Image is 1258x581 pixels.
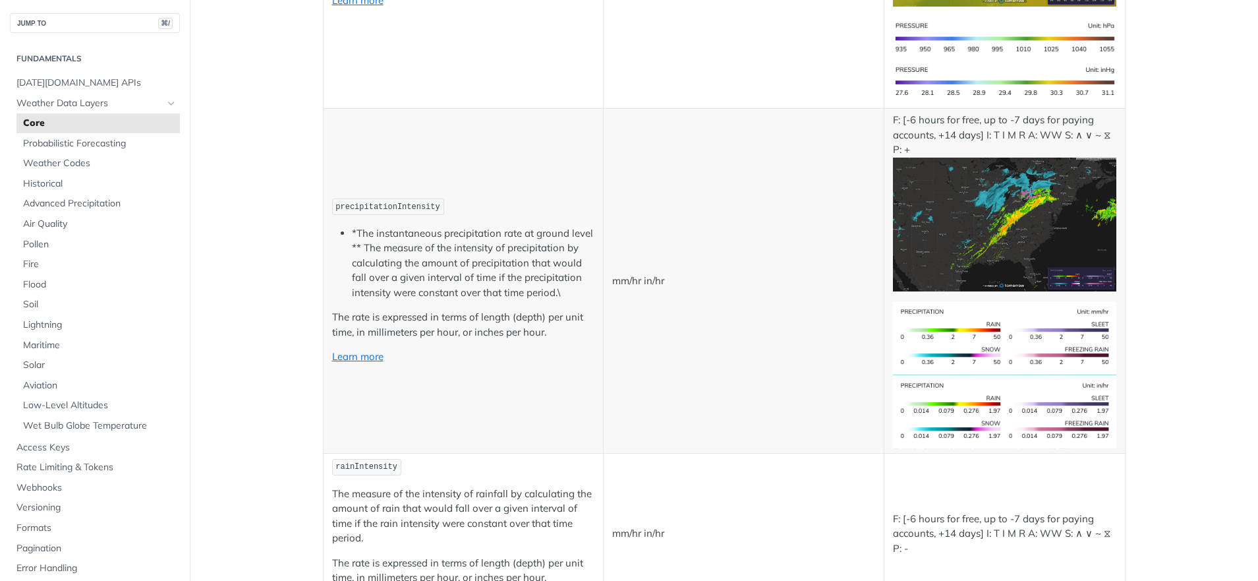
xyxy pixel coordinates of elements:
[332,350,384,363] a: Learn more
[10,498,180,518] a: Versioning
[893,217,1116,229] span: Expand image
[16,441,177,454] span: Access Keys
[893,330,1116,343] span: Expand image
[16,396,180,415] a: Low-Level Altitudes
[16,315,180,335] a: Lightning
[23,117,177,130] span: Core
[16,355,180,375] a: Solar
[23,399,177,412] span: Low-Level Altitudes
[16,255,180,274] a: Fire
[10,478,180,498] a: Webhooks
[16,562,177,575] span: Error Handling
[23,218,177,231] span: Air Quality
[10,539,180,559] a: Pagination
[10,458,180,477] a: Rate Limiting & Tokens
[23,379,177,392] span: Aviation
[332,310,595,340] p: The rate is expressed in terms of length (depth) per unit time, in millimeters per hour, or inche...
[23,298,177,311] span: Soil
[893,113,1116,291] p: F: [-6 hours for free, up to -7 days for paying accounts, +14 days] I: T I M R A: WW S: ∧ ∨ ~ ⧖ P: +
[335,462,397,472] span: rainIntensity
[16,214,180,234] a: Air Quality
[158,18,173,29] span: ⌘/
[16,461,177,474] span: Rate Limiting & Tokens
[10,73,180,93] a: [DATE][DOMAIN_NAME] APIs
[352,226,595,301] li: *The instantaneous precipitation rate at ground level ** The measure of the intensity of precipit...
[10,559,180,578] a: Error Handling
[893,512,1116,557] p: F: [-6 hours for free, up to -7 days for paying accounts, +14 days] I: T I M R A: WW S: ∧ ∨ ~ ⧖ P: -
[16,235,180,255] a: Pollen
[10,438,180,458] a: Access Keys
[23,197,177,210] span: Advanced Precipitation
[23,359,177,372] span: Solar
[23,339,177,352] span: Maritime
[16,376,180,396] a: Aviation
[16,154,180,173] a: Weather Codes
[16,336,180,355] a: Maritime
[335,202,440,212] span: precipitationIntensity
[893,75,1116,88] span: Expand image
[16,416,180,436] a: Wet Bulb Globe Temperature
[893,405,1116,417] span: Expand image
[16,542,177,555] span: Pagination
[16,501,177,514] span: Versioning
[16,174,180,194] a: Historical
[23,137,177,150] span: Probabilistic Forecasting
[10,94,180,113] a: Weather Data LayersHide subpages for Weather Data Layers
[16,134,180,154] a: Probabilistic Forecasting
[10,13,180,33] button: JUMP TO⌘/
[23,419,177,433] span: Wet Bulb Globe Temperature
[332,487,595,546] p: The measure of the intensity of rainfall by calculating the amount of rain that would fall over a...
[23,258,177,271] span: Fire
[10,518,180,538] a: Formats
[612,526,875,541] p: mm/hr in/hr
[23,238,177,251] span: Pollen
[23,278,177,291] span: Flood
[612,274,875,289] p: mm/hr in/hr
[16,76,177,90] span: [DATE][DOMAIN_NAME] APIs
[16,275,180,295] a: Flood
[23,177,177,191] span: Historical
[16,481,177,495] span: Webhooks
[16,295,180,315] a: Soil
[16,522,177,535] span: Formats
[23,319,177,332] span: Lightning
[16,194,180,214] a: Advanced Precipitation
[16,97,163,110] span: Weather Data Layers
[23,157,177,170] span: Weather Codes
[16,113,180,133] a: Core
[166,98,177,109] button: Hide subpages for Weather Data Layers
[10,53,180,65] h2: Fundamentals
[893,31,1116,44] span: Expand image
